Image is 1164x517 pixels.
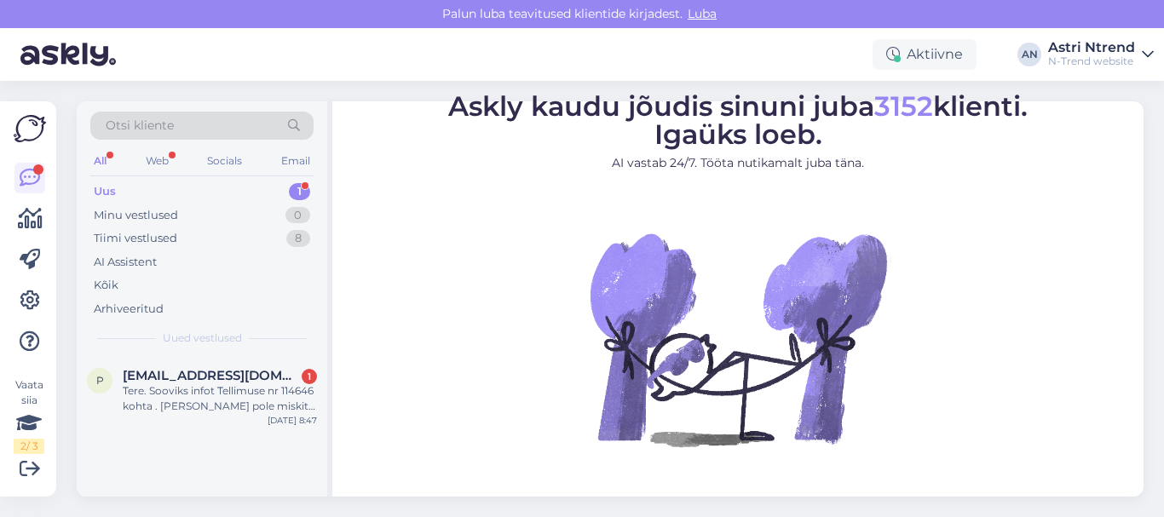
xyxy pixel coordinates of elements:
span: Otsi kliente [106,117,174,135]
div: Astri Ntrend [1048,41,1135,55]
div: 0 [285,207,310,224]
div: Uus [94,183,116,200]
div: Tiimi vestlused [94,230,177,247]
div: 8 [286,230,310,247]
div: 2 / 3 [14,439,44,454]
div: Kõik [94,277,118,294]
span: Uued vestlused [163,330,242,346]
span: Askly kaudu jõudis sinuni juba klienti. Igaüks loeb. [448,89,1028,151]
span: 3152 [874,89,933,123]
div: Arhiveeritud [94,301,164,318]
div: 1 [289,183,310,200]
div: 1 [302,369,317,384]
p: AI vastab 24/7. Tööta nutikamalt juba täna. [448,154,1028,172]
img: No Chat active [585,186,891,492]
div: AI Assistent [94,254,157,271]
div: Email [278,150,314,172]
div: All [90,150,110,172]
div: Aktiivne [873,39,977,70]
a: Astri NtrendN-Trend website [1048,41,1154,68]
div: Minu vestlused [94,207,178,224]
span: priivits.a@gmail.com [123,368,300,383]
img: Askly Logo [14,115,46,142]
div: AN [1017,43,1041,66]
div: Socials [204,150,245,172]
span: Luba [683,6,722,21]
div: Web [142,150,172,172]
span: p [96,374,104,387]
div: [DATE] 8:47 [268,414,317,427]
div: N-Trend website [1048,55,1135,68]
div: Vaata siia [14,377,44,454]
div: Tere. Sooviks infot Tellimuse nr 114646 kohta . [PERSON_NAME] pole miskit aga tellimus sai tehtud [123,383,317,414]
